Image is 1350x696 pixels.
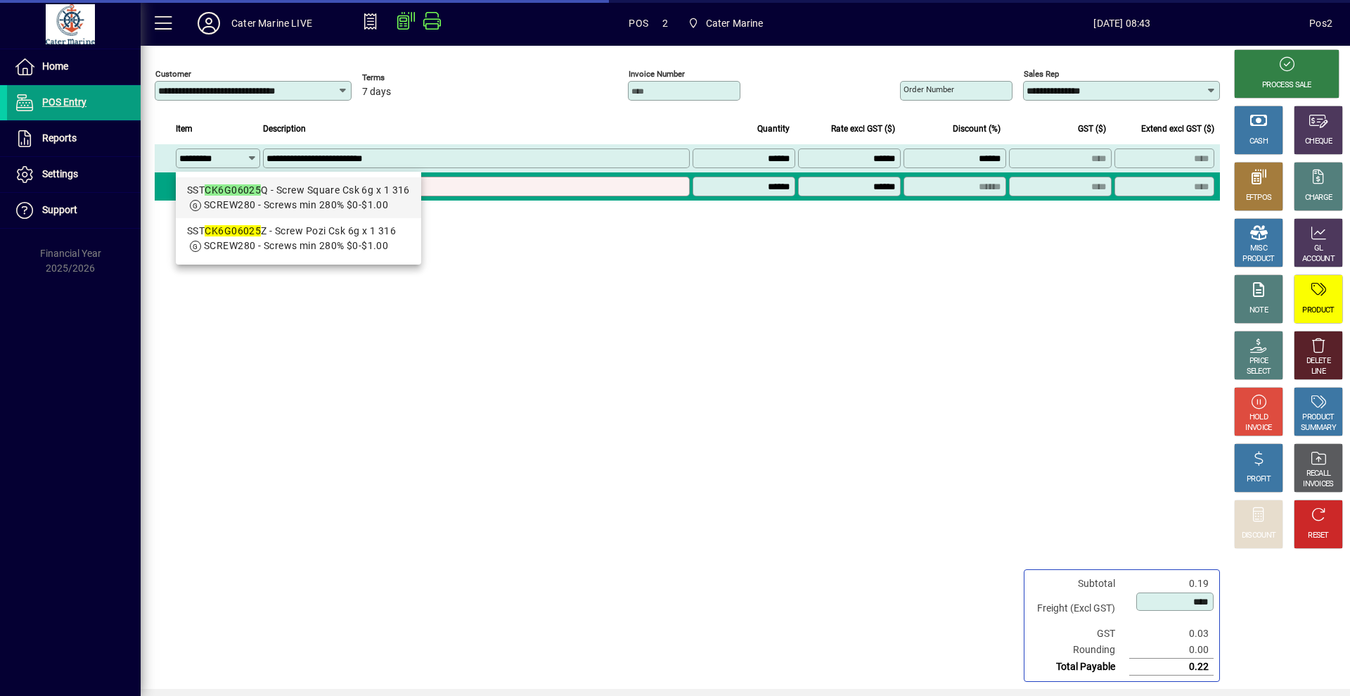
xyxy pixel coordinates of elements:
[42,204,77,215] span: Support
[204,240,388,251] span: SCREW280 - Screws min 280% $0-$1.00
[362,87,391,98] span: 7 days
[1249,305,1268,316] div: NOTE
[1250,243,1267,254] div: MISC
[362,73,446,82] span: Terms
[662,12,668,34] span: 2
[757,121,790,137] span: Quantity
[629,12,648,34] span: POS
[1308,531,1329,541] div: RESET
[1242,531,1275,541] div: DISCOUNT
[1129,642,1214,659] td: 0.00
[629,69,685,79] mat-label: Invoice number
[1249,137,1268,147] div: CASH
[935,12,1310,34] span: [DATE] 08:43
[1302,254,1335,265] div: ACCOUNT
[1303,479,1333,490] div: INVOICES
[1302,412,1334,423] div: PRODUCT
[204,199,388,210] span: SCREW280 - Screws min 280% $0-$1.00
[682,11,769,36] span: Cater Marine
[1301,423,1336,434] div: SUMMARY
[1030,659,1129,676] td: Total Payable
[1242,254,1274,265] div: PRODUCT
[904,84,954,94] mat-label: Order number
[187,183,410,198] div: SST Q - Screw Square Csk 6g x 1 316
[205,225,261,236] em: CK6G06025
[231,12,312,34] div: Cater Marine LIVE
[831,121,895,137] span: Rate excl GST ($)
[1306,356,1330,367] div: DELETE
[1141,121,1214,137] span: Extend excl GST ($)
[176,177,421,218] mat-option: SSTCK6G06025Q - Screw Square Csk 6g x 1 316
[1078,121,1106,137] span: GST ($)
[1129,626,1214,642] td: 0.03
[1305,193,1332,203] div: CHARGE
[1311,367,1325,377] div: LINE
[176,218,421,259] mat-option: SSTCK6G06025Z - Screw Pozi Csk 6g x 1 316
[7,193,141,228] a: Support
[42,168,78,179] span: Settings
[155,69,191,79] mat-label: Customer
[42,132,77,144] span: Reports
[1245,423,1271,434] div: INVOICE
[1309,12,1332,34] div: Pos2
[1247,367,1271,377] div: SELECT
[186,11,231,36] button: Profile
[1262,80,1311,91] div: PROCESS SALE
[263,121,306,137] span: Description
[1249,356,1268,367] div: PRICE
[1030,576,1129,592] td: Subtotal
[205,184,261,196] em: CK6G06025
[953,121,1001,137] span: Discount (%)
[42,61,68,72] span: Home
[7,49,141,84] a: Home
[1314,243,1323,254] div: GL
[1249,412,1268,423] div: HOLD
[706,12,764,34] span: Cater Marine
[1305,137,1332,147] div: CHEQUE
[176,121,193,137] span: Item
[1030,626,1129,642] td: GST
[7,157,141,192] a: Settings
[1302,305,1334,316] div: PRODUCT
[1247,474,1271,485] div: PROFIT
[1129,659,1214,676] td: 0.22
[1024,69,1059,79] mat-label: Sales rep
[187,224,410,239] div: SST Z - Screw Pozi Csk 6g x 1 316
[42,96,86,108] span: POS Entry
[1129,576,1214,592] td: 0.19
[1030,642,1129,659] td: Rounding
[1246,193,1272,203] div: EFTPOS
[1306,469,1331,479] div: RECALL
[1030,592,1129,626] td: Freight (Excl GST)
[7,121,141,156] a: Reports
